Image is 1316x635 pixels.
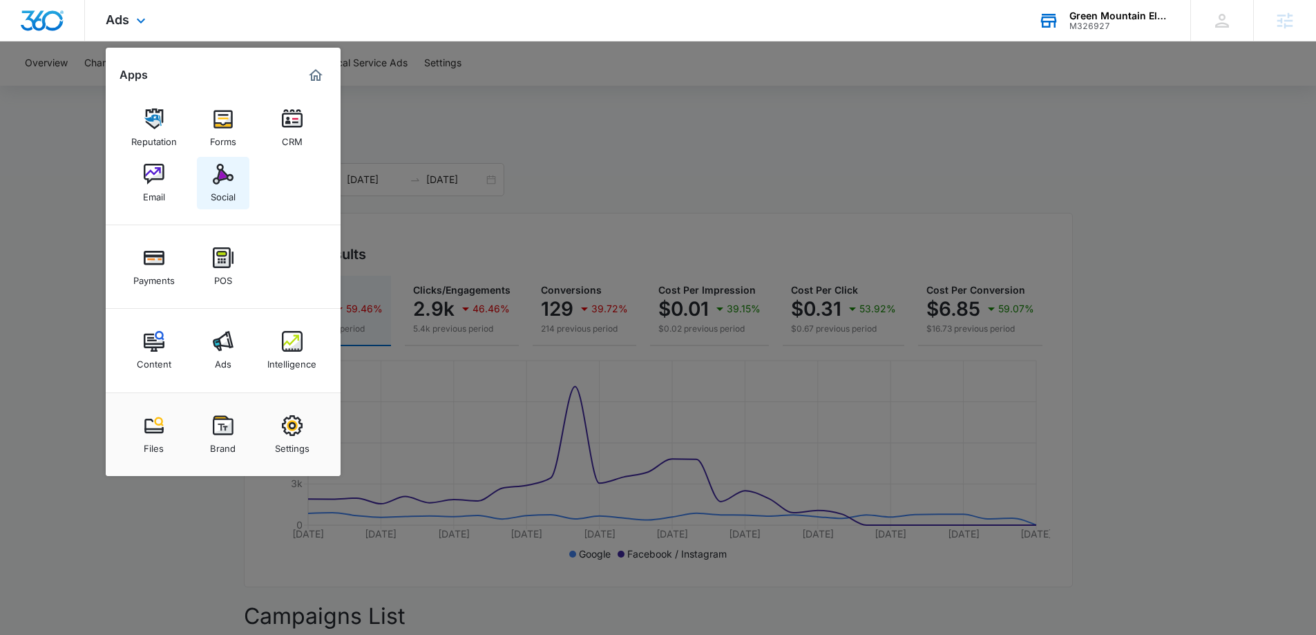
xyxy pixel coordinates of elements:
div: Social [211,184,236,202]
div: account id [1069,21,1170,31]
a: Social [197,157,249,209]
a: Marketing 360® Dashboard [305,64,327,86]
div: Settings [275,436,309,454]
div: Files [144,436,164,454]
div: Forms [210,129,236,147]
div: Intelligence [267,352,316,370]
div: CRM [282,129,303,147]
div: Brand [210,436,236,454]
h2: Apps [120,68,148,82]
div: Reputation [131,129,177,147]
a: Brand [197,408,249,461]
a: Payments [128,240,180,293]
a: Email [128,157,180,209]
div: POS [214,268,232,286]
a: Intelligence [266,324,318,377]
a: Ads [197,324,249,377]
div: Email [143,184,165,202]
a: Settings [266,408,318,461]
a: Content [128,324,180,377]
div: Ads [215,352,231,370]
a: Files [128,408,180,461]
a: Forms [197,102,249,154]
div: Content [137,352,171,370]
div: account name [1069,10,1170,21]
div: Payments [133,268,175,286]
span: Ads [106,12,129,27]
a: Reputation [128,102,180,154]
a: POS [197,240,249,293]
a: CRM [266,102,318,154]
